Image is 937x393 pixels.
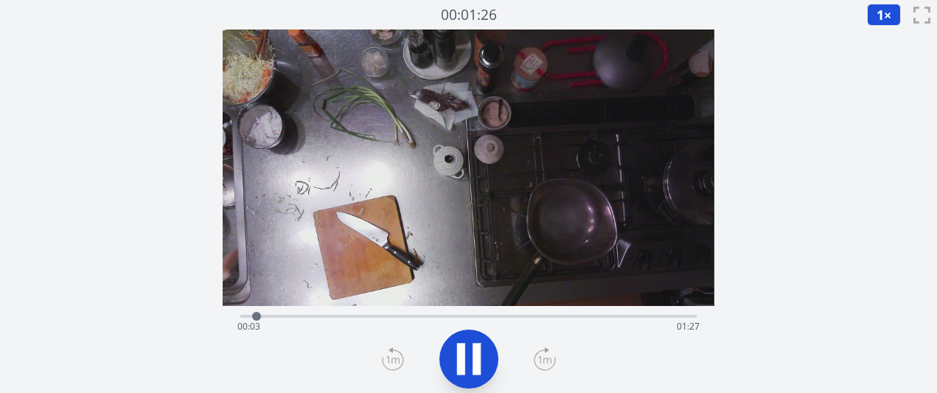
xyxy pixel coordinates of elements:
[441,4,497,24] font: 00:01:26
[237,320,260,333] span: 00:03
[884,6,891,24] font: ×
[677,320,700,333] span: 01:27
[867,4,901,26] button: 1×
[877,6,884,24] font: 1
